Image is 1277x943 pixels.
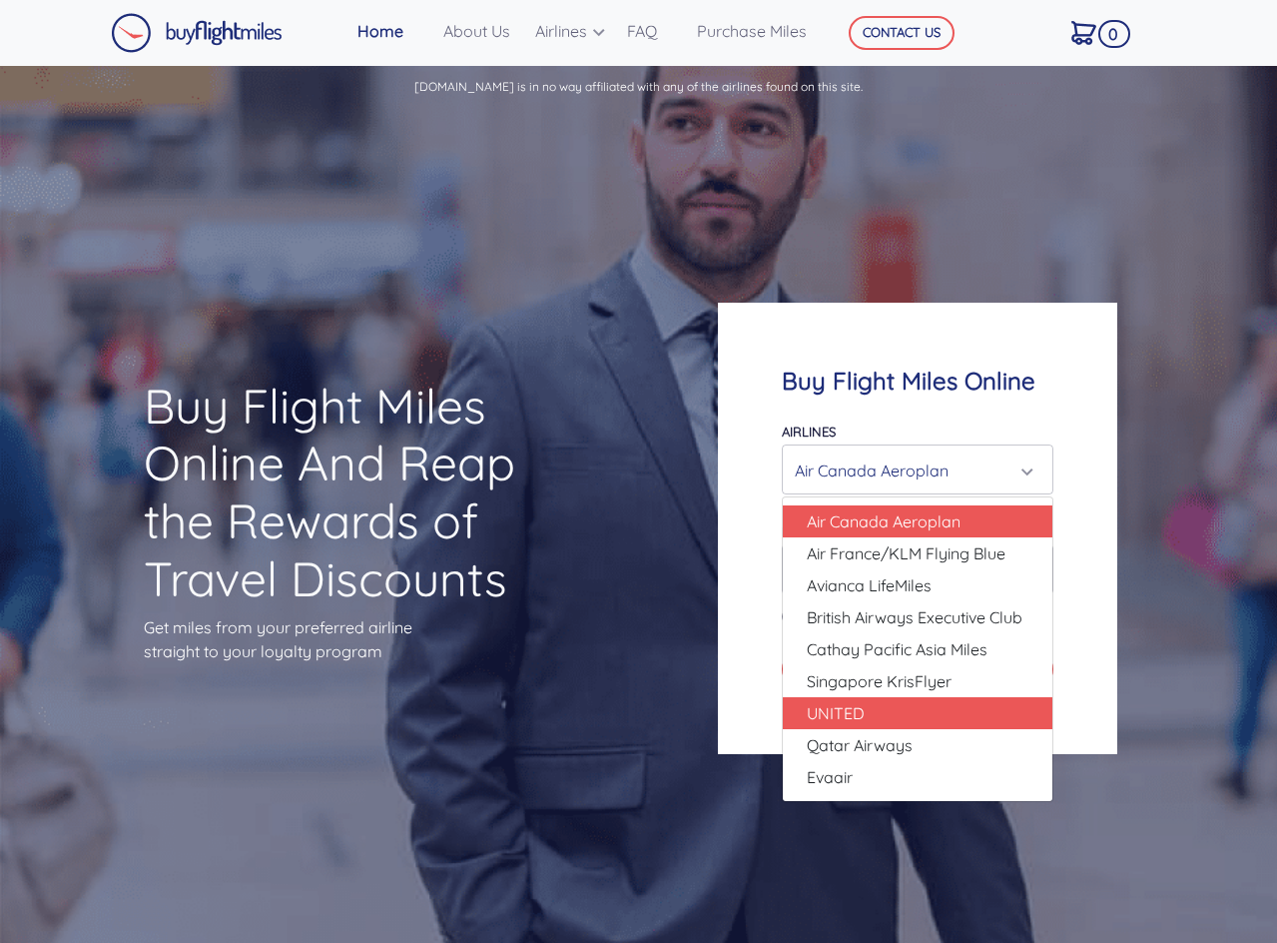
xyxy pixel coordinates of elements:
[782,445,1053,494] button: Air Canada Aeroplan
[807,701,865,725] span: UNITED
[782,424,836,440] label: Airlines
[435,11,527,51] a: About Us
[144,378,559,607] h1: Buy Flight Miles Online And Reap the Rewards of Travel Discounts
[807,573,932,597] span: Avianca LifeMiles
[849,16,955,50] button: CONTACT US
[782,367,1053,396] h4: Buy Flight Miles Online
[807,605,1022,629] span: British Airways Executive Club
[1071,21,1096,45] img: Cart
[795,452,1028,489] div: Air Canada Aeroplan
[619,11,689,51] a: FAQ
[807,509,960,533] span: Air Canada Aeroplan
[807,669,952,693] span: Singapore KrisFlyer
[111,8,283,58] a: Buy Flight Miles Logo
[689,11,818,51] a: Purchase Miles
[111,13,283,53] img: Buy Flight Miles Logo
[527,11,619,51] a: Airlines
[807,637,987,661] span: Cathay Pacific Asia Miles
[807,733,913,757] span: Qatar Airways
[1063,11,1124,53] a: 0
[349,11,435,51] a: Home
[807,541,1005,565] span: Air France/KLM Flying Blue
[144,615,559,663] p: Get miles from your preferred airline straight to your loyalty program
[807,765,853,789] span: Evaair
[1098,20,1131,48] span: 0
